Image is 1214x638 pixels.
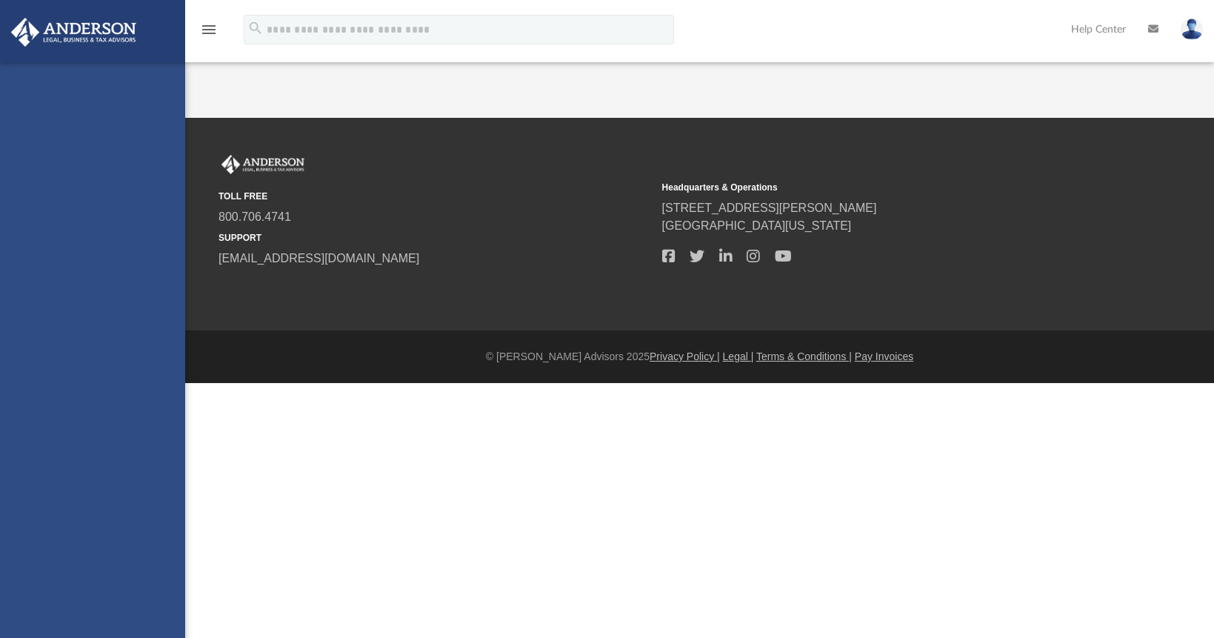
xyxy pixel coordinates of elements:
[219,210,291,223] a: 800.706.4741
[247,20,264,36] i: search
[662,181,1095,194] small: Headquarters & Operations
[7,18,141,47] img: Anderson Advisors Platinum Portal
[662,202,877,214] a: [STREET_ADDRESS][PERSON_NAME]
[756,350,852,362] a: Terms & Conditions |
[723,350,754,362] a: Legal |
[855,350,913,362] a: Pay Invoices
[650,350,720,362] a: Privacy Policy |
[200,21,218,39] i: menu
[662,219,852,232] a: [GEOGRAPHIC_DATA][US_STATE]
[200,28,218,39] a: menu
[185,349,1214,365] div: © [PERSON_NAME] Advisors 2025
[219,155,307,174] img: Anderson Advisors Platinum Portal
[219,252,419,265] a: [EMAIL_ADDRESS][DOMAIN_NAME]
[219,190,652,203] small: TOLL FREE
[1181,19,1203,40] img: User Pic
[219,231,652,245] small: SUPPORT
